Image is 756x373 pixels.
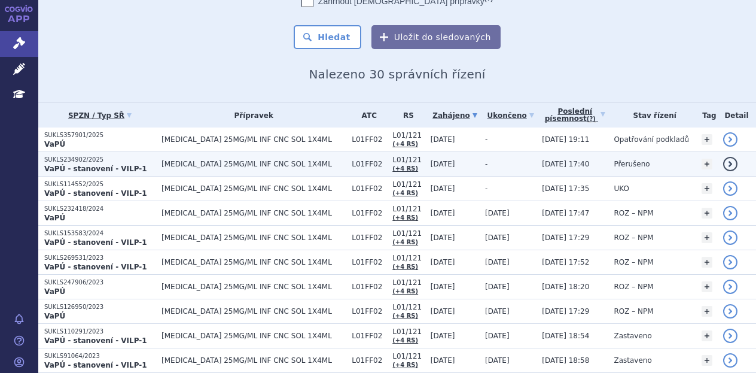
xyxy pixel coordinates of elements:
span: [DATE] [431,356,455,365]
button: Uložit do sledovaných [371,25,501,49]
a: + [702,159,712,169]
span: [DATE] [485,356,510,365]
a: detail [723,157,737,171]
p: SUKLS153583/2024 [44,229,156,238]
strong: VaPÚ [44,287,65,296]
span: [DATE] 17:29 [542,307,589,316]
span: L01/121 [392,352,425,360]
a: (+4 RS) [392,214,418,221]
span: [DATE] 18:58 [542,356,589,365]
a: + [702,330,712,341]
th: ATC [346,103,386,128]
a: + [702,355,712,366]
strong: VaPÚ [44,214,65,222]
span: [DATE] 17:29 [542,233,589,242]
a: (+4 RS) [392,362,418,368]
a: SPZN / Typ SŘ [44,107,156,124]
span: [DATE] [431,209,455,217]
a: (+4 RS) [392,288,418,295]
a: detail [723,304,737,319]
a: + [702,281,712,292]
a: + [702,183,712,194]
span: L01/121 [392,156,425,164]
span: [DATE] 17:52 [542,258,589,266]
span: [DATE] [485,258,510,266]
span: Přerušeno [614,160,650,168]
a: detail [723,329,737,343]
a: + [702,257,712,268]
a: Poslednípísemnost(?) [542,103,608,128]
th: Stav řízení [608,103,696,128]
a: + [702,134,712,145]
span: Zastaveno [614,332,651,340]
span: L01FF02 [352,209,386,217]
span: L01/121 [392,131,425,140]
a: + [702,208,712,219]
span: [MEDICAL_DATA] 25MG/ML INF CNC SOL 1X4ML [161,307,341,316]
p: SUKLS269531/2023 [44,254,156,262]
span: Nalezeno 30 správních řízení [309,67,485,81]
span: L01/121 [392,327,425,336]
span: L01/121 [392,229,425,238]
strong: VaPÚ - stanovení - VILP-1 [44,336,147,345]
p: SUKLS247906/2023 [44,278,156,287]
span: [MEDICAL_DATA] 25MG/ML INF CNC SOL 1X4ML [161,356,341,365]
span: L01FF02 [352,356,386,365]
span: L01FF02 [352,233,386,242]
a: detail [723,132,737,147]
span: Opatřování podkladů [614,135,689,144]
span: L01/121 [392,180,425,189]
span: - [485,160,487,168]
span: ROZ – NPM [614,307,653,316]
a: detail [723,181,737,196]
strong: VaPÚ - stanovení - VILP-1 [44,165,147,173]
span: L01FF02 [352,135,386,144]
p: SUKLS91064/2023 [44,352,156,360]
span: L01FF02 [352,307,386,316]
a: (+4 RS) [392,263,418,270]
span: - [485,135,487,144]
span: [MEDICAL_DATA] 25MG/ML INF CNC SOL 1X4ML [161,184,341,193]
span: [DATE] [485,332,510,340]
span: L01FF02 [352,283,386,291]
a: Ukončeno [485,107,536,124]
span: [MEDICAL_DATA] 25MG/ML INF CNC SOL 1X4ML [161,283,341,291]
a: + [702,232,712,243]
span: UKO [614,184,629,193]
span: ROZ – NPM [614,283,653,291]
strong: VaPÚ [44,140,65,148]
a: detail [723,353,737,368]
a: detail [723,231,737,245]
span: L01/121 [392,205,425,213]
span: L01FF02 [352,258,386,266]
span: L01FF02 [352,332,386,340]
span: [DATE] 17:40 [542,160,589,168]
span: [DATE] [431,258,455,266]
span: [DATE] 17:47 [542,209,589,217]
strong: VaPÚ - stanovení - VILP-1 [44,189,147,198]
button: Hledat [294,25,361,49]
span: [DATE] 18:20 [542,283,589,291]
span: [DATE] 17:35 [542,184,589,193]
span: [MEDICAL_DATA] 25MG/ML INF CNC SOL 1X4ML [161,258,341,266]
th: RS [386,103,425,128]
p: SUKLS232418/2024 [44,205,156,213]
span: [DATE] [485,209,510,217]
span: ROZ – NPM [614,209,653,217]
span: [DATE] [431,184,455,193]
a: detail [723,255,737,269]
span: [DATE] [431,307,455,316]
span: L01FF02 [352,184,386,193]
span: L01/121 [392,303,425,311]
strong: VaPÚ - stanovení - VILP-1 [44,263,147,271]
span: [DATE] 19:11 [542,135,589,144]
a: (+4 RS) [392,313,418,319]
span: [MEDICAL_DATA] 25MG/ML INF CNC SOL 1X4ML [161,135,341,144]
span: [MEDICAL_DATA] 25MG/ML INF CNC SOL 1X4ML [161,209,341,217]
p: SUKLS234902/2025 [44,156,156,164]
span: [MEDICAL_DATA] 25MG/ML INF CNC SOL 1X4ML [161,332,341,340]
span: [DATE] [431,135,455,144]
p: SUKLS357901/2025 [44,131,156,140]
strong: VaPÚ - stanovení - VILP-1 [44,361,147,369]
a: detail [723,280,737,294]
